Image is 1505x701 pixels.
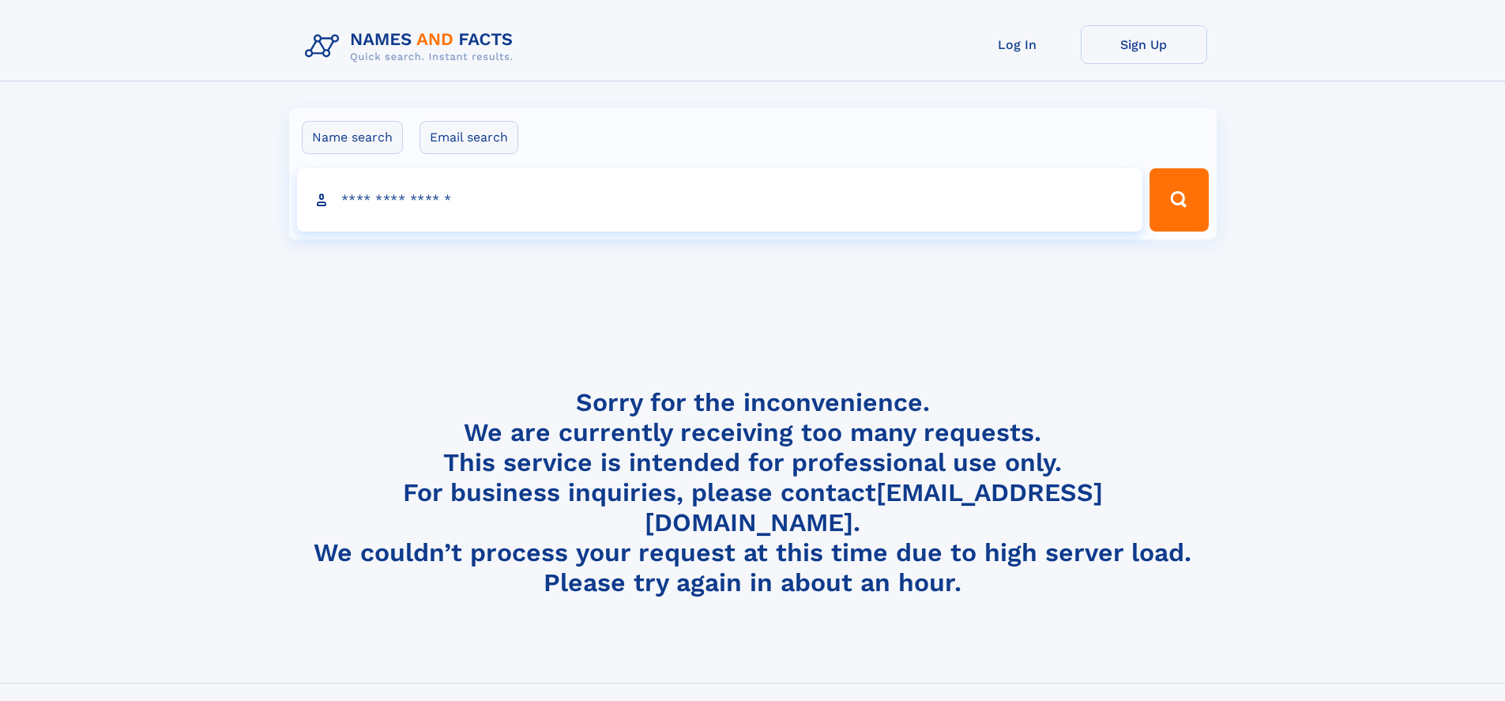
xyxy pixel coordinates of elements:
[1081,25,1207,64] a: Sign Up
[420,121,518,154] label: Email search
[1149,168,1208,232] button: Search Button
[954,25,1081,64] a: Log In
[302,121,403,154] label: Name search
[299,387,1207,598] h4: Sorry for the inconvenience. We are currently receiving too many requests. This service is intend...
[297,168,1143,232] input: search input
[645,477,1103,537] a: [EMAIL_ADDRESS][DOMAIN_NAME]
[299,25,526,68] img: Logo Names and Facts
